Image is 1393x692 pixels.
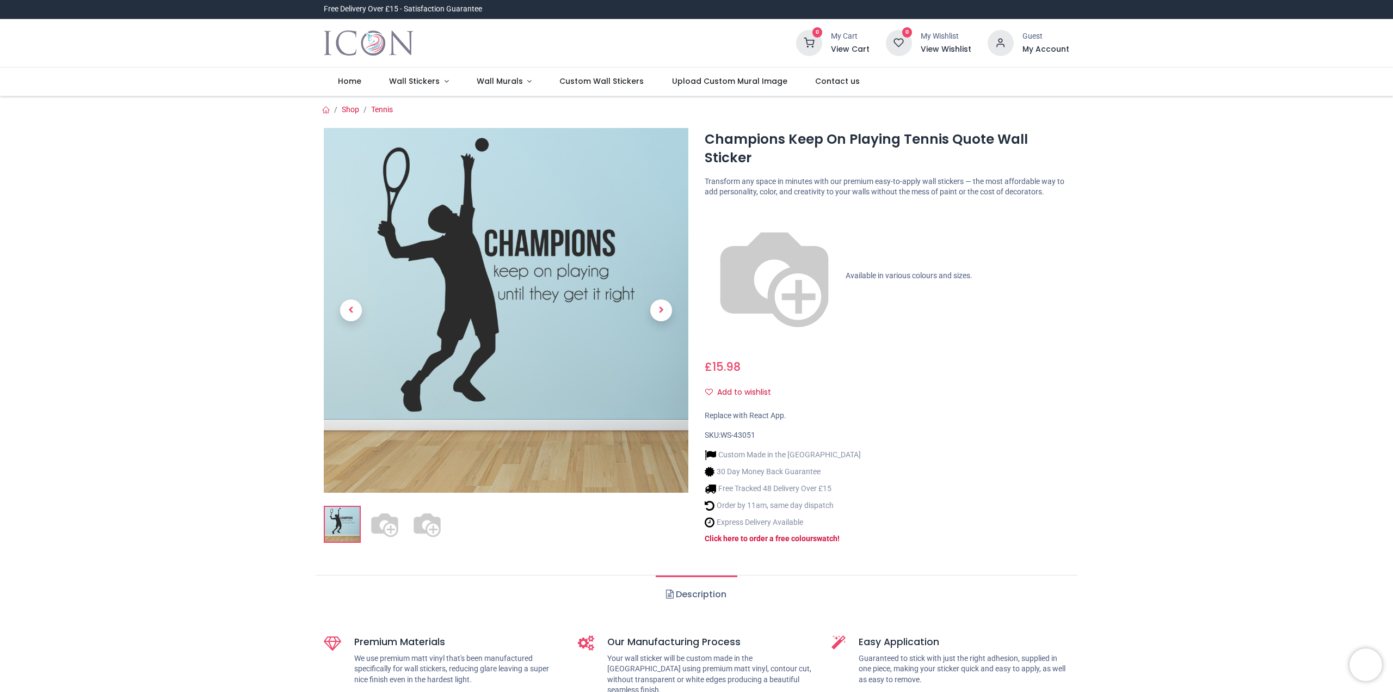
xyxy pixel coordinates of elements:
[841,4,1069,15] iframe: Customer reviews powered by Trustpilot
[812,27,823,38] sup: 0
[375,68,463,96] a: Wall Stickers
[921,31,971,42] div: My Wishlist
[705,383,780,402] button: Add to wishlistAdd to wishlist
[859,635,1069,649] h5: Easy Application
[367,507,402,542] img: WS-43051-02
[324,183,378,438] a: Previous
[815,76,860,87] span: Contact us
[859,653,1069,685] p: Guaranteed to stick with just the right adhesion, supplied in one piece, making your sticker quic...
[705,449,861,461] li: Custom Made in the [GEOGRAPHIC_DATA]
[886,38,912,47] a: 0
[324,28,414,58] img: Icon Wall Stickers
[1022,44,1069,55] a: My Account
[705,466,861,477] li: 30 Day Money Back Guarantee
[831,31,870,42] div: My Cart
[705,517,861,528] li: Express Delivery Available
[705,500,861,511] li: Order by 11am, same day dispatch
[705,388,713,396] i: Add to wishlist
[463,68,546,96] a: Wall Murals
[921,44,971,55] a: View Wishlist
[634,183,688,438] a: Next
[705,176,1069,198] p: Transform any space in minutes with our premium easy-to-apply wall stickers — the most affordable...
[340,299,362,321] span: Previous
[656,575,737,614] a: Description
[324,128,688,493] img: Champions Keep On Playing Tennis Quote Wall Sticker
[559,76,644,87] span: Custom Wall Stickers
[705,411,1069,421] div: Replace with React App.
[705,430,1069,441] div: SKU:
[389,76,440,87] span: Wall Stickers
[705,534,813,543] a: Click here to order a free colour
[902,27,913,38] sup: 0
[325,507,360,542] img: Champions Keep On Playing Tennis Quote Wall Sticker
[324,28,414,58] a: Logo of Icon Wall Stickers
[354,635,562,649] h5: Premium Materials
[846,271,972,280] span: Available in various colours and sizes.
[705,359,741,375] span: £
[712,359,741,375] span: 15.98
[410,507,445,542] img: WS-43051-03
[371,105,393,114] a: Tennis
[1022,31,1069,42] div: Guest
[342,105,359,114] a: Shop
[720,431,755,439] span: WS-43051
[338,76,361,87] span: Home
[831,44,870,55] a: View Cart
[705,483,861,494] li: Free Tracked 48 Delivery Over £15
[705,206,844,346] img: color-wheel.png
[354,653,562,685] p: We use premium matt vinyl that's been manufactured specifically for wall stickers, reducing glare...
[672,76,787,87] span: Upload Custom Mural Image
[650,299,672,321] span: Next
[607,635,816,649] h5: Our Manufacturing Process
[324,4,482,15] div: Free Delivery Over £15 - Satisfaction Guarantee
[837,534,840,543] a: !
[1349,648,1382,681] iframe: Brevo live chat
[813,534,837,543] a: swatch
[796,38,822,47] a: 0
[705,130,1069,168] h1: Champions Keep On Playing Tennis Quote Wall Sticker
[477,76,523,87] span: Wall Murals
